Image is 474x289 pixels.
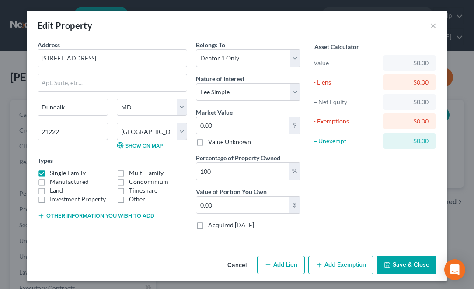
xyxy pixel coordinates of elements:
[390,78,429,87] div: $0.00
[196,153,280,162] label: Percentage of Property Owned
[390,98,429,106] div: $0.00
[314,117,380,126] div: - Exemptions
[314,78,380,87] div: - Liens
[196,163,289,180] input: 0.00
[50,177,89,186] label: Manufactured
[208,221,254,229] label: Acquired [DATE]
[38,156,53,165] label: Types
[390,117,429,126] div: $0.00
[129,177,168,186] label: Condominium
[196,117,289,134] input: 0.00
[38,41,60,49] span: Address
[390,59,429,67] div: $0.00
[129,169,164,177] label: Multi Family
[289,163,300,180] div: %
[196,108,233,117] label: Market Value
[390,137,429,145] div: $0.00
[38,50,187,67] input: Enter address...
[314,137,380,145] div: = Unexempt
[38,19,92,32] div: Edit Property
[50,195,106,204] label: Investment Property
[38,212,154,219] button: Other information you wish to add
[430,20,436,31] button: ×
[196,197,289,213] input: 0.00
[38,74,187,91] input: Apt, Suite, etc...
[38,123,108,140] input: Enter zip...
[196,41,225,49] span: Belongs To
[289,117,300,134] div: $
[257,256,305,274] button: Add Lien
[196,74,244,83] label: Nature of Interest
[220,257,254,274] button: Cancel
[117,142,163,149] a: Show on Map
[50,186,63,195] label: Land
[129,186,157,195] label: Timeshare
[289,197,300,213] div: $
[314,59,380,67] div: Value
[196,187,267,196] label: Value of Portion You Own
[444,259,465,280] div: Open Intercom Messenger
[308,256,373,274] button: Add Exemption
[38,99,108,116] input: Enter city...
[208,137,251,146] label: Value Unknown
[314,42,359,51] label: Asset Calculator
[50,169,86,177] label: Single Family
[129,195,145,204] label: Other
[314,98,380,106] div: = Net Equity
[377,256,436,274] button: Save & Close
